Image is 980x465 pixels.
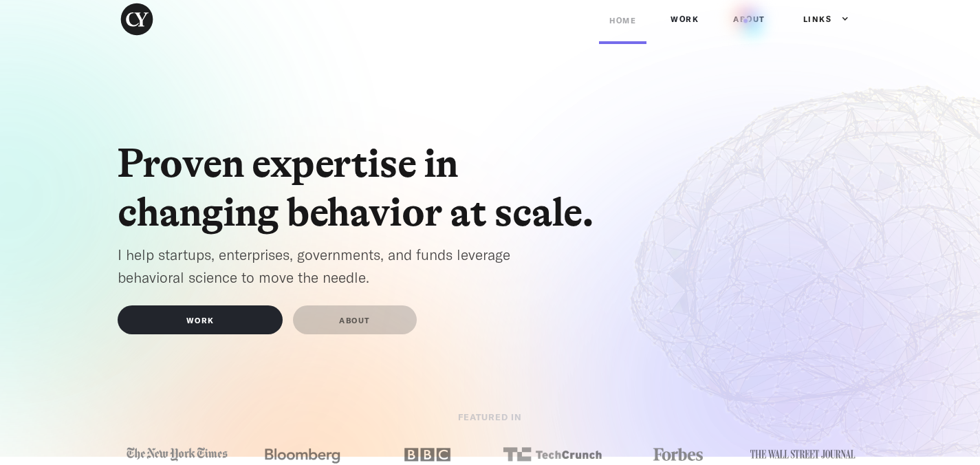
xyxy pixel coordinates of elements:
p: I help startups, enterprises, governments, and funds leverage behavioral science to move the needle. [118,244,558,288]
a: ABOUT [293,305,417,334]
h1: Proven expertise in changing behavior at scale. [118,140,613,237]
p: FEATURED IN [318,409,662,431]
a: WORK [118,305,283,334]
div: Links [803,12,832,26]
